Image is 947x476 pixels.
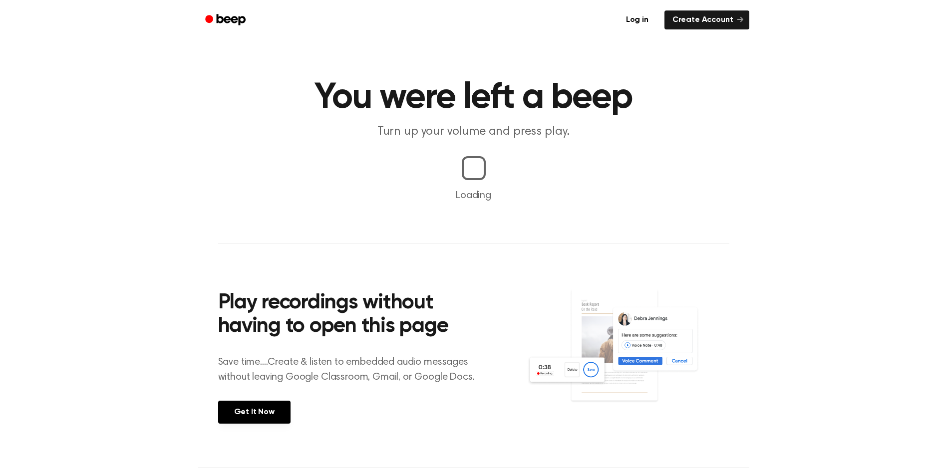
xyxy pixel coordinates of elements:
p: Save time....Create & listen to embedded audio messages without leaving Google Classroom, Gmail, ... [218,355,487,385]
a: Log in [616,8,658,31]
a: Beep [198,10,255,30]
a: Create Account [664,10,749,29]
a: Get It Now [218,401,291,424]
h1: You were left a beep [218,80,729,116]
h2: Play recordings without having to open this page [218,291,487,339]
img: Voice Comments on Docs and Recording Widget [527,288,729,423]
p: Loading [12,188,935,203]
p: Turn up your volume and press play. [282,124,665,140]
